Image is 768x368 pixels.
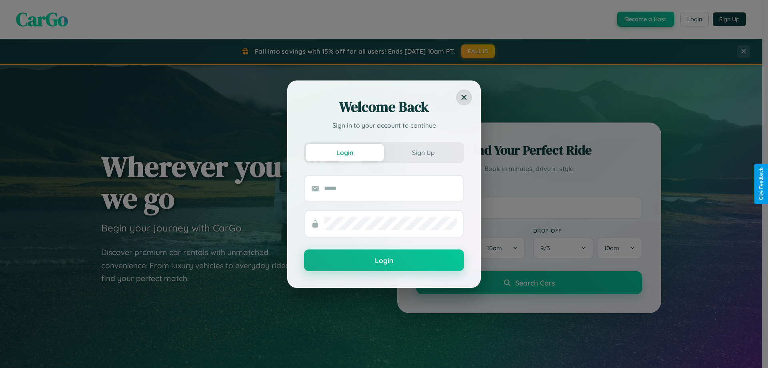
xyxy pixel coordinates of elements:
[758,168,764,200] div: Give Feedback
[304,121,464,130] p: Sign in to your account to continue
[304,249,464,271] button: Login
[306,144,384,161] button: Login
[384,144,462,161] button: Sign Up
[304,97,464,117] h2: Welcome Back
